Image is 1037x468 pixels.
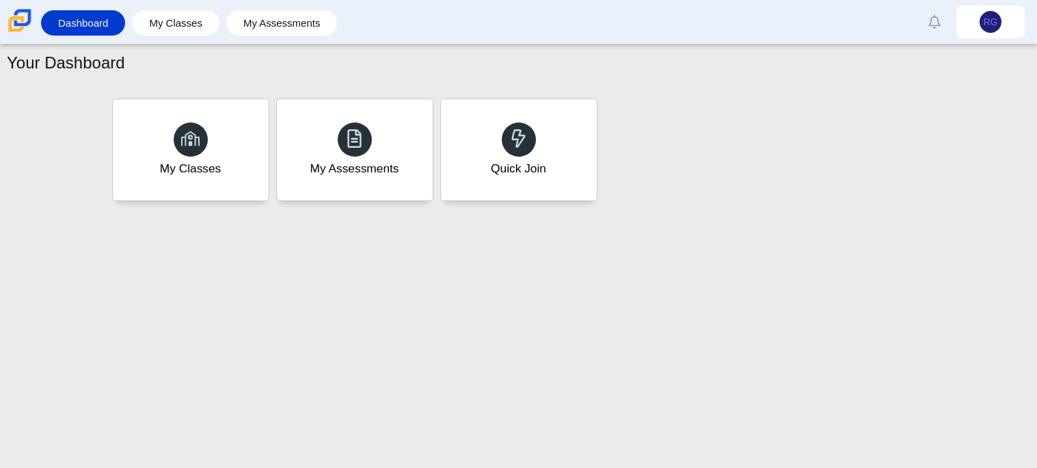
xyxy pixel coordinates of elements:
span: RG [984,17,998,27]
a: Quick Join [440,99,597,201]
div: Quick Join [491,160,546,177]
a: My Classes [139,10,213,36]
div: My Classes [160,160,221,177]
img: Carmen School of Science & Technology [5,6,34,35]
a: My Assessments [233,10,331,36]
div: My Assessments [310,160,399,177]
a: Carmen School of Science & Technology [5,25,34,37]
h1: Your Dashboard [7,51,125,75]
a: Alerts [919,7,950,37]
a: My Assessments [276,99,433,201]
a: My Classes [112,99,269,201]
a: RG [956,5,1025,38]
a: Dashboard [48,10,118,36]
